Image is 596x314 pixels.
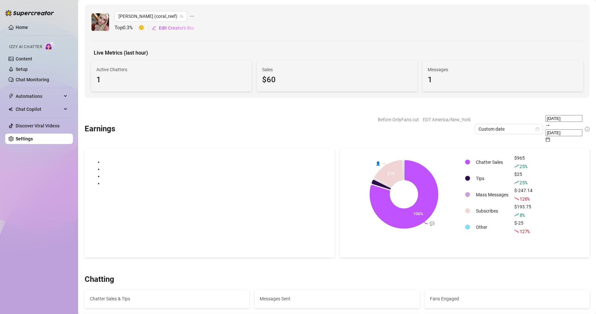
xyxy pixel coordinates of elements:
a: Setup [16,67,28,72]
div: 1 [96,74,246,86]
span: Messages [428,66,578,73]
button: Edit Creator's Bio [151,23,194,33]
span: Before OnlyFans cut [378,115,419,124]
span: fall [514,196,519,201]
div: $-247.14 [514,187,533,203]
div: $-25 [514,219,533,235]
span: 25 % [520,179,527,186]
h3: Chatting [85,274,114,285]
a: Discover Viral Videos [16,123,60,128]
div: $25 [514,171,533,186]
span: Live Metrics (last hour) [94,49,148,57]
td: Other [473,219,511,235]
input: Start date [546,115,582,122]
span: Active Chatters [96,66,246,73]
span: 25 % [520,163,527,169]
div: 1 [428,74,578,86]
td: Mass Messages [473,187,511,203]
span: Anna (coral_reef) [118,11,183,21]
span: Chat Copilot [16,104,62,114]
span: Messages Sent [260,295,414,302]
img: Anna [91,13,109,31]
span: calendar [546,137,550,142]
span: swap-right [546,123,550,127]
span: Edit Creator's Bio [159,25,194,31]
span: 126 % [520,196,530,202]
span: Automations [16,91,62,101]
span: rise [514,213,519,217]
span: calendar [535,127,539,131]
td: Subscribes [473,203,511,219]
span: Fans Engaged [430,295,584,302]
span: edit [152,26,156,30]
span: Sales [262,66,412,73]
div: $193.75 [514,203,533,219]
span: 🙂 [138,24,151,32]
text: 💬 [430,221,435,226]
div: $965 [514,154,533,170]
span: rise [514,180,519,185]
span: rise [514,164,519,168]
h3: Earnings [85,124,115,134]
span: team [180,14,184,18]
span: 8 % [520,212,524,218]
img: Chat Copilot [8,107,13,111]
span: fall [514,229,519,233]
input: End date [546,129,582,136]
span: to [546,123,550,128]
a: Chat Monitoring [16,77,49,82]
span: Custom date [478,124,539,134]
text: 👤 [376,161,381,165]
td: Tips [473,171,511,186]
span: EDT America/New_York [423,115,471,124]
span: ellipsis [190,11,194,21]
span: Izzy AI Chatter [9,44,42,50]
td: Chatter Sales [473,154,511,170]
span: Top 0.3 % [115,24,138,32]
span: 127 % [520,228,530,234]
span: thunderbolt [8,94,14,99]
span: Chatter Sales & Tips [90,295,244,302]
img: AI Chatter [45,41,55,51]
a: Content [16,56,32,61]
a: Home [16,25,28,30]
span: info-circle [585,127,589,131]
a: Settings [16,136,33,141]
img: logo-BBDzfeDw.svg [5,10,54,16]
div: $60 [262,74,412,86]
